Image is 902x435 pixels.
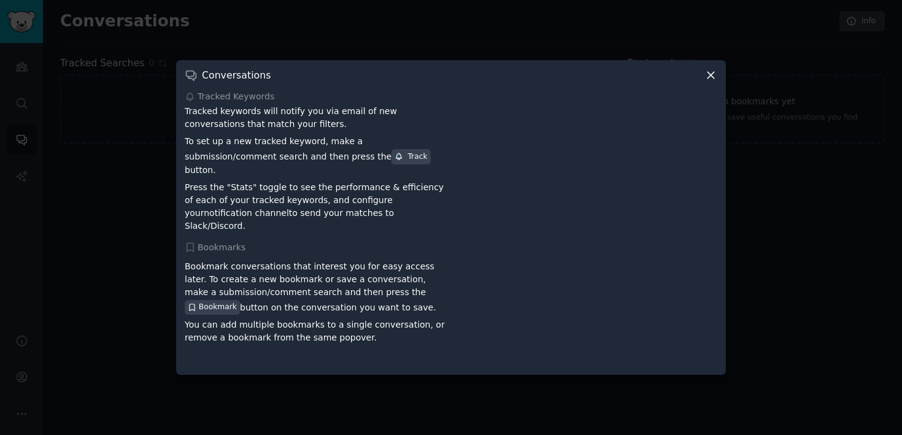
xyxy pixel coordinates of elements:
iframe: YouTube video player [455,256,717,366]
p: You can add multiple bookmarks to a single conversation, or remove a bookmark from the same popover. [185,318,447,344]
span: Bookmark [199,302,237,313]
p: Tracked keywords will notify you via email of new conversations that match your filters. [185,105,447,131]
p: Press the "Stats" toggle to see the performance & efficiency of each of your tracked keywords, an... [185,181,447,233]
p: To set up a new tracked keyword, make a submission/comment search and then press the button. [185,135,447,176]
p: Bookmark conversations that interest you for easy access later. To create a new bookmark or save ... [185,260,447,314]
h3: Conversations [202,69,271,82]
a: notification channel [204,208,289,218]
div: Track [395,152,427,163]
div: Tracked Keywords [185,90,717,103]
div: Bookmarks [185,241,717,254]
iframe: YouTube video player [455,105,717,215]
